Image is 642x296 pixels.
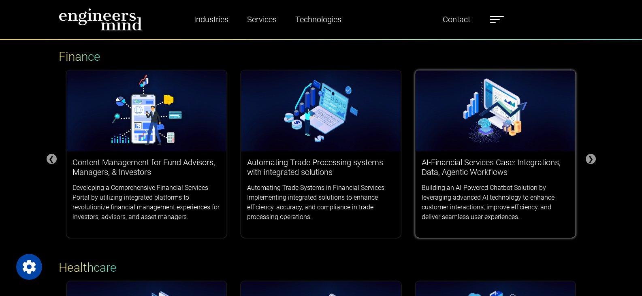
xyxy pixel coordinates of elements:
[416,70,576,151] img: logos
[66,70,226,228] a: Content Management for Fund Advisors, Managers, & InvestorsDeveloping a Comprehensive Financial S...
[59,8,142,31] img: logo
[422,183,569,222] p: Building an AI-Powered Chatbot Solution by leveraging advanced AI technology to enhance customer ...
[73,158,220,177] h3: Content Management for Fund Advisors, Managers, & Investors
[439,10,474,29] a: Contact
[586,154,596,164] div: ❯
[73,183,220,222] p: Developing a Comprehensive Financial Services Portal by utilizing integrated platforms to revolut...
[241,70,401,228] a: Automating Trade Processing systems with integrated solutionsAutomating Trade Systems in Financia...
[416,70,576,228] a: AI-Financial Services Case: Integrations, Data, Agentic WorkflowsBuilding an AI-Powered Chatbot S...
[47,154,57,164] div: ❮
[422,158,569,177] h3: AI-Financial Services Case: Integrations, Data, Agentic Workflows
[59,49,100,64] span: Finance
[292,10,345,29] a: Technologies
[66,70,226,151] img: logos
[244,10,280,29] a: Services
[191,10,232,29] a: Industries
[247,158,395,177] h3: Automating Trade Processing systems with integrated solutions
[241,70,401,151] img: logos
[247,183,395,222] p: Automating Trade Systems in Financial Services: Implementing integrated solutions to enhance effi...
[59,260,117,275] span: Healthcare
